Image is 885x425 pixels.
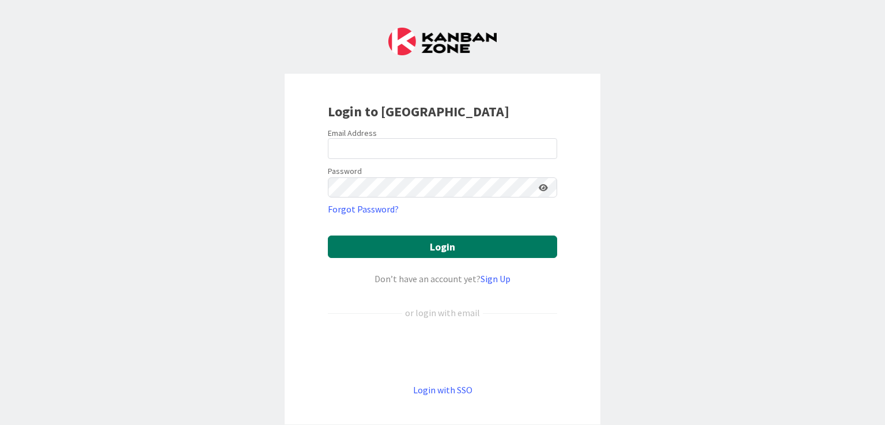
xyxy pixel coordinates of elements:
[481,273,510,284] a: Sign Up
[322,339,563,364] iframe: Sign in with Google Button
[328,272,557,286] div: Don’t have an account yet?
[328,128,377,138] label: Email Address
[328,103,509,120] b: Login to [GEOGRAPHIC_DATA]
[402,306,483,320] div: or login with email
[328,236,557,258] button: Login
[328,165,362,177] label: Password
[388,28,497,55] img: Kanban Zone
[328,202,399,216] a: Forgot Password?
[413,384,472,396] a: Login with SSO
